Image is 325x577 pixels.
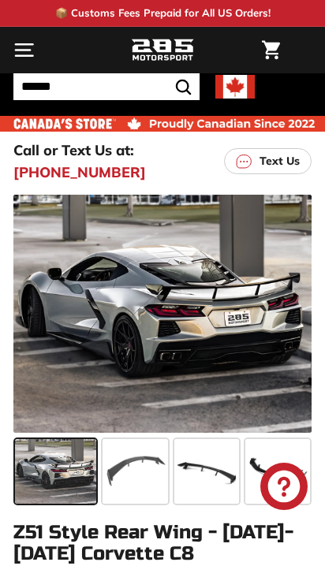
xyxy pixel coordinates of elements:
input: Search [13,73,200,100]
p: 📦 Customs Fees Prepaid for All US Orders! [55,6,271,21]
a: Text Us [224,148,312,174]
a: Cart [254,28,288,73]
p: Text Us [260,153,300,169]
p: Call or Text Us at: [13,140,134,161]
a: [PHONE_NUMBER] [13,162,146,183]
inbox-online-store-chat: Shopify online store chat [256,463,312,514]
img: Logo_285_Motorsport_areodynamics_components [131,37,194,64]
h1: Z51 Style Rear Wing - [DATE]-[DATE] Corvette C8 [13,523,312,564]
